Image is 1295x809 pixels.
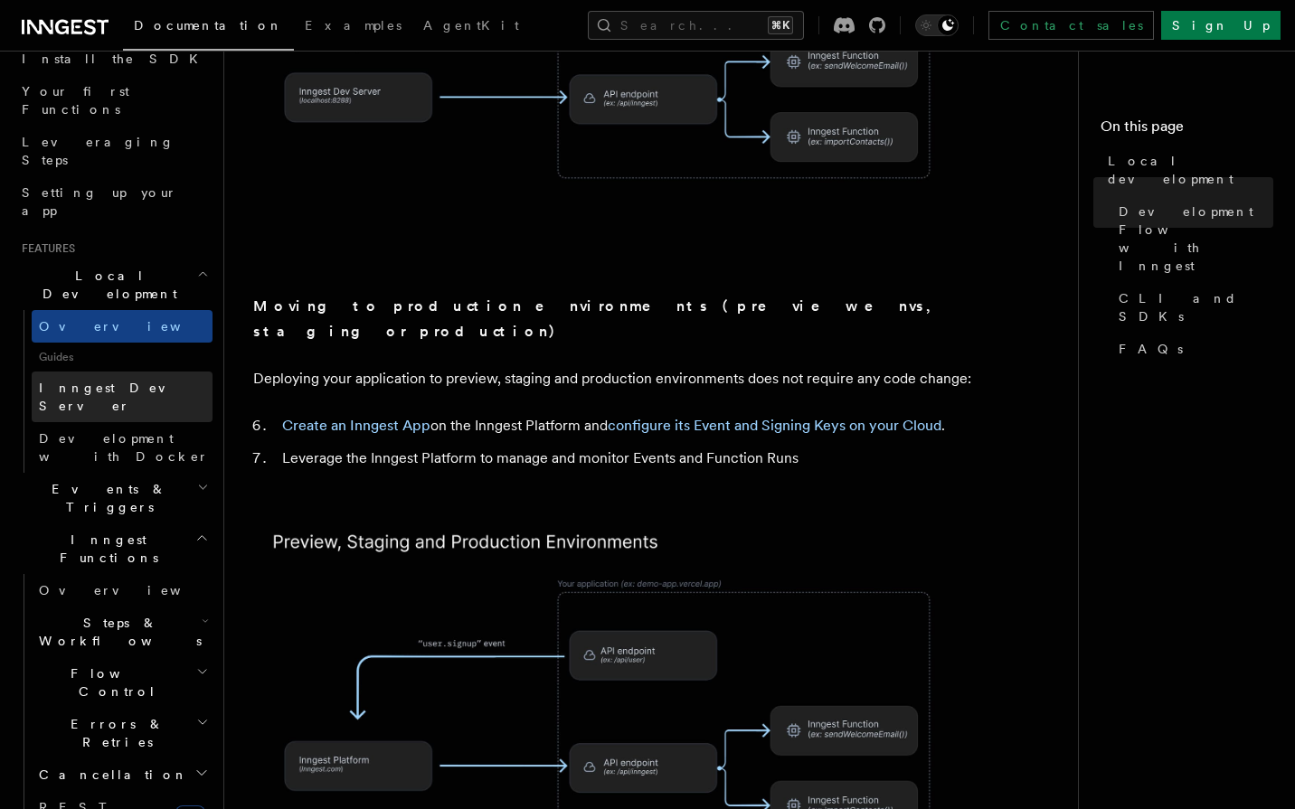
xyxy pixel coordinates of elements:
[22,52,209,66] span: Install the SDK
[32,664,196,701] span: Flow Control
[423,18,519,33] span: AgentKit
[14,473,213,523] button: Events & Triggers
[282,417,430,434] a: Create an Inngest App
[32,372,213,422] a: Inngest Dev Server
[768,16,793,34] kbd: ⌘K
[39,319,225,334] span: Overview
[32,422,213,473] a: Development with Docker
[588,11,804,40] button: Search...⌘K
[1108,152,1273,188] span: Local development
[32,614,202,650] span: Steps & Workflows
[277,446,977,471] li: Leverage the Inngest Platform to manage and monitor Events and Function Runs
[1119,202,1273,275] span: Development Flow with Inngest
[1111,282,1273,333] a: CLI and SDKs
[1119,340,1183,358] span: FAQs
[915,14,959,36] button: Toggle dark mode
[305,18,402,33] span: Examples
[32,758,213,791] button: Cancellation
[14,310,213,473] div: Local Development
[39,583,225,597] span: Overview
[608,417,941,434] a: configure its Event and Signing Keys on your Cloud
[14,176,213,227] a: Setting up your app
[14,42,213,75] a: Install the SDK
[14,480,197,516] span: Events & Triggers
[14,241,75,256] span: Features
[14,126,213,176] a: Leveraging Steps
[22,185,177,218] span: Setting up your app
[294,5,412,49] a: Examples
[123,5,294,51] a: Documentation
[253,366,977,391] p: Deploying your application to preview, staging and production environments does not require any c...
[14,259,213,310] button: Local Development
[253,297,941,340] strong: Moving to production environments (preview envs, staging or production)
[988,11,1154,40] a: Contact sales
[32,708,213,758] button: Errors & Retries
[1161,11,1281,40] a: Sign Up
[32,310,213,343] a: Overview
[22,135,175,167] span: Leveraging Steps
[32,766,188,784] span: Cancellation
[32,343,213,372] span: Guides
[32,657,213,708] button: Flow Control
[14,531,195,567] span: Inngest Functions
[1111,195,1273,282] a: Development Flow with Inngest
[412,5,530,49] a: AgentKit
[32,607,213,657] button: Steps & Workflows
[134,18,283,33] span: Documentation
[1111,333,1273,365] a: FAQs
[39,431,209,464] span: Development with Docker
[14,523,213,574] button: Inngest Functions
[39,381,194,413] span: Inngest Dev Server
[32,715,196,751] span: Errors & Retries
[277,413,977,438] li: on the Inngest Platform and .
[14,75,213,126] a: Your first Functions
[14,267,197,303] span: Local Development
[1101,116,1273,145] h4: On this page
[1119,289,1273,325] span: CLI and SDKs
[22,84,129,117] span: Your first Functions
[32,574,213,607] a: Overview
[1101,145,1273,195] a: Local development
